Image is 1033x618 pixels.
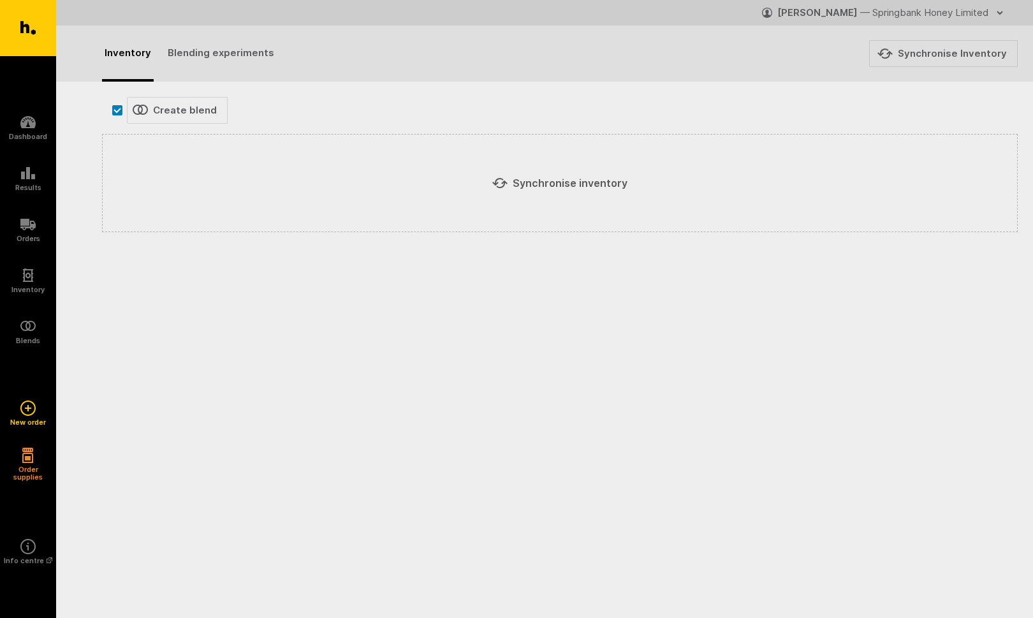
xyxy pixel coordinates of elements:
[127,97,228,124] button: Create blend
[9,133,47,140] h5: Dashboard
[777,6,858,18] strong: [PERSON_NAME]
[16,337,40,344] h5: Blends
[96,26,159,82] a: Inventory
[102,134,1018,232] button: Synchronise inventory
[4,557,52,564] h5: Info centre
[9,466,47,481] h5: Order supplies
[17,235,40,242] h5: Orders
[15,184,41,191] h5: Results
[159,26,282,82] a: Blending experiments
[762,3,1007,23] button: [PERSON_NAME] — Springbank Honey Limited
[869,40,1018,67] button: Synchronise Inventory
[143,175,976,191] div: Synchronise inventory
[860,6,988,18] span: — Springbank Honey Limited
[11,286,45,293] h5: Inventory
[10,418,46,426] h5: New order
